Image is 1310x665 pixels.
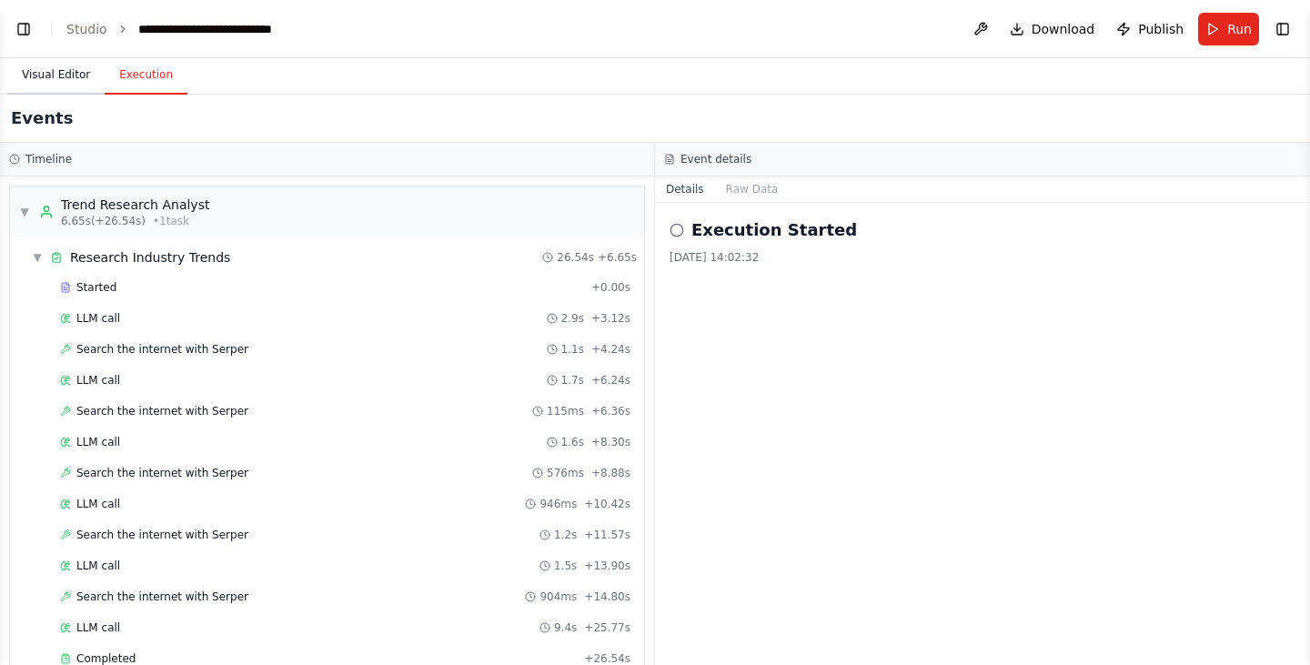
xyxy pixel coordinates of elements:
div: Research Industry Trends [70,248,230,267]
span: Search the internet with Serper [76,466,248,480]
span: 946ms [539,497,577,511]
h2: Events [11,106,73,131]
span: 1.2s [554,528,577,542]
span: + 10.42s [584,497,630,511]
span: LLM call [76,497,120,511]
span: 1.5s [554,559,577,573]
span: + 6.65s [598,250,637,265]
button: Visual Editor [7,56,105,95]
span: + 6.24s [591,373,630,388]
span: LLM call [76,373,120,388]
span: + 4.24s [591,342,630,357]
h3: Event details [680,152,751,166]
span: LLM call [76,435,120,449]
span: ▼ [32,250,43,265]
span: + 0.00s [591,280,630,295]
span: Run [1227,20,1252,38]
span: Search the internet with Serper [76,528,248,542]
div: [DATE] 14:02:32 [670,250,1295,265]
span: ▼ [19,205,30,219]
span: Search the internet with Serper [76,589,248,604]
a: Studio [66,22,107,36]
span: Started [76,280,116,295]
span: + 13.90s [584,559,630,573]
button: Publish [1109,13,1191,45]
span: 2.9s [561,311,584,326]
span: Search the internet with Serper [76,404,248,418]
h2: Execution Started [691,217,857,243]
span: + 14.80s [584,589,630,604]
span: 576ms [547,466,584,480]
button: Execution [105,56,187,95]
span: 1.7s [561,373,584,388]
button: Show right sidebar [1270,16,1295,42]
span: 6.65s (+26.54s) [61,214,146,228]
span: 115ms [547,404,584,418]
span: 9.4s [554,620,577,635]
button: Run [1198,13,1259,45]
span: + 3.12s [591,311,630,326]
button: Raw Data [715,176,790,202]
span: LLM call [76,620,120,635]
span: + 8.88s [591,466,630,480]
span: + 6.36s [591,404,630,418]
h3: Timeline [25,152,72,166]
nav: breadcrumb [66,20,317,38]
span: • 1 task [153,214,189,228]
span: + 25.77s [584,620,630,635]
span: Publish [1138,20,1184,38]
span: Download [1032,20,1095,38]
span: LLM call [76,311,120,326]
button: Download [1003,13,1103,45]
span: 904ms [539,589,577,604]
span: 1.1s [561,342,584,357]
button: Show left sidebar [11,16,36,42]
span: 1.6s [561,435,584,449]
span: LLM call [76,559,120,573]
span: 26.54s [557,250,594,265]
button: Details [655,176,715,202]
span: + 8.30s [591,435,630,449]
span: Search the internet with Serper [76,342,248,357]
div: Trend Research Analyst [61,196,209,214]
span: + 11.57s [584,528,630,542]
